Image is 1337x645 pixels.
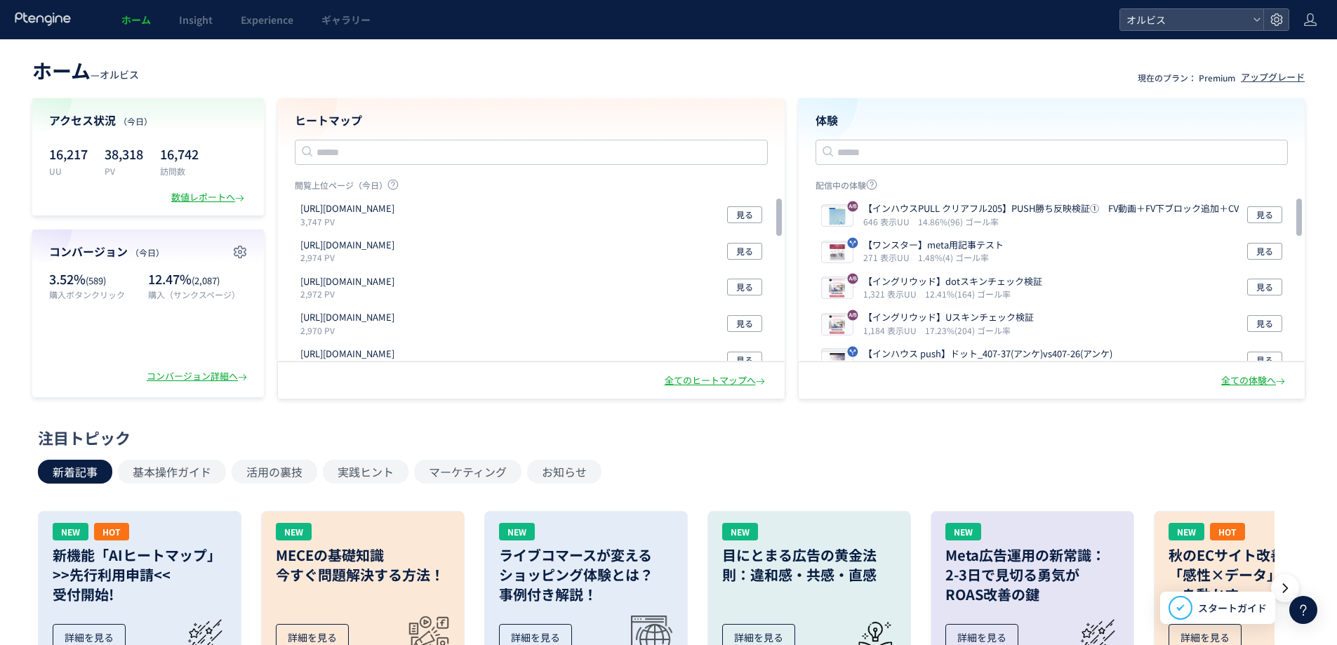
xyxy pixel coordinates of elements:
span: 見る [736,352,753,368]
span: 見る [1256,315,1273,332]
p: https://pr.orbis.co.jp/cosmetics/mr/100 [300,311,394,324]
p: 【ワンスター】meta用記事テスト [863,239,1004,252]
button: 見る [1247,243,1282,260]
span: 見る [1256,279,1273,295]
span: Experience [241,13,293,27]
p: 【インハウスPULL クリアフル205】PUSH勝ち反映検証① FV動画＋FV下ブロック追加＋CV [863,202,1239,215]
h3: 新機能「AIヒートマップ」 >>先行利用申請<< 受付開始! [53,545,227,604]
div: NEW [1169,523,1204,540]
div: コンバージョン詳細へ [147,370,250,383]
i: 0.35%(18) ゴール率 [925,361,1001,373]
p: 2,972 PV [300,288,400,300]
img: 48611a6220ee2fed8b0a5d9949d1a63c1759832278527.jpeg [822,206,853,226]
p: 訪問数 [160,165,199,177]
p: 2,952 PV [300,361,400,373]
div: NEW [945,523,981,540]
button: お知らせ [527,460,601,484]
p: PV [105,165,143,177]
h3: MECEの基礎知識 今すぐ問題解決する方法！ [276,545,450,585]
button: 活用の裏技 [232,460,317,484]
p: 【イングリウッド】Uスキンチェック検証 [863,311,1034,324]
i: 1.48%(4) ゴール率 [918,251,989,263]
i: 12.41%(164) ゴール率 [925,288,1011,300]
div: HOT [1210,523,1245,540]
p: 3.52% [49,270,141,288]
p: UU [49,165,88,177]
span: スタートガイド [1198,601,1267,616]
p: 購入（サンクスページ） [148,288,247,300]
h4: コンバージョン [49,244,247,260]
button: 見る [727,279,762,295]
div: 全ての体験へ [1221,374,1288,387]
button: 見る [1247,315,1282,332]
div: 注目トピック [38,427,1292,448]
p: 購入ボタンクリック [49,288,141,300]
span: （今日） [119,115,152,127]
div: HOT [94,523,129,540]
button: 見る [727,243,762,260]
i: 17.23%(204) ゴール率 [925,324,1011,336]
span: 見る [1256,352,1273,368]
p: 3,747 PV [300,215,400,227]
p: 38,318 [105,142,143,165]
span: （今日） [131,246,164,258]
button: 実践ヒント [323,460,408,484]
span: 見る [736,243,753,260]
img: eb571aba9388a067d0a5788b4b982f2e1759465814925.jpeg [822,243,853,262]
h3: ライブコマースが変える ショッピング体験とは？ 事例付き解説！ [499,545,673,604]
span: ホーム [121,13,151,27]
i: 14.86%(96) ゴール率 [918,215,999,227]
button: マーケティング [414,460,521,484]
i: 1,184 表示UU [863,324,922,336]
span: 見る [736,206,753,223]
p: https://pr.orbis.co.jp/innercare/defencera/100 [300,239,394,252]
button: 新着記事 [38,460,112,484]
span: オルビス [1122,9,1247,30]
div: NEW [53,523,88,540]
p: 16,742 [160,142,199,165]
div: 全てのヒートマップへ [665,374,768,387]
i: 271 表示UU [863,251,915,263]
span: Insight [179,13,213,27]
span: ホーム [32,56,91,84]
span: オルビス [100,67,139,81]
button: 基本操作ガイド [118,460,226,484]
button: 見る [1247,279,1282,295]
div: NEW [276,523,312,540]
div: アップグレード [1241,71,1305,84]
p: https://pr.orbis.co.jp/cosmetics/udot/100 [300,202,394,215]
h3: Meta広告運用の新常識： 2-3日で見切る勇気が ROAS改善の鍵 [945,545,1119,604]
p: https://pr.orbis.co.jp/cosmetics/amber/100 [300,347,394,361]
img: e5f90becee339bd2a60116b97cf621e21757669707593.png [822,315,853,335]
p: 【イングリウッド】dotスキンチェック検証 [863,275,1042,288]
button: 見る [727,315,762,332]
h4: アクセス状況 [49,112,247,128]
button: 見る [727,206,762,223]
i: 646 表示UU [863,215,915,227]
i: 1,321 表示UU [863,288,922,300]
span: 見る [736,315,753,332]
h4: ヒートマップ [295,112,768,128]
p: 16,217 [49,142,88,165]
span: ギャラリー [321,13,371,27]
p: 2,974 PV [300,251,400,263]
div: NEW [722,523,758,540]
p: 【インハウス push】ドット_407-37(アンケ)vs407-26(アンケ) [863,347,1112,361]
i: 5,196 表示UU [863,361,922,373]
div: NEW [499,523,535,540]
p: https://pr.orbis.co.jp/cosmetics/aquanist/100 [300,275,394,288]
button: 見る [1247,352,1282,368]
button: 見る [727,352,762,368]
span: (2,087) [192,274,220,287]
p: 閲覧上位ページ（今日） [295,179,768,197]
span: (589) [86,274,106,287]
p: 12.47% [148,270,247,288]
span: 見る [1256,243,1273,260]
p: 配信中の体験 [816,179,1289,197]
span: 見る [736,279,753,295]
button: 見る [1247,206,1282,223]
h3: 目にとまる広告の黄金法則：違和感・共感・直感 [722,545,896,585]
div: 数値レポートへ [171,191,247,204]
img: e5f90becee339bd2a60116b97cf621e21757669707593.png [822,279,853,298]
span: 見る [1256,206,1273,223]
